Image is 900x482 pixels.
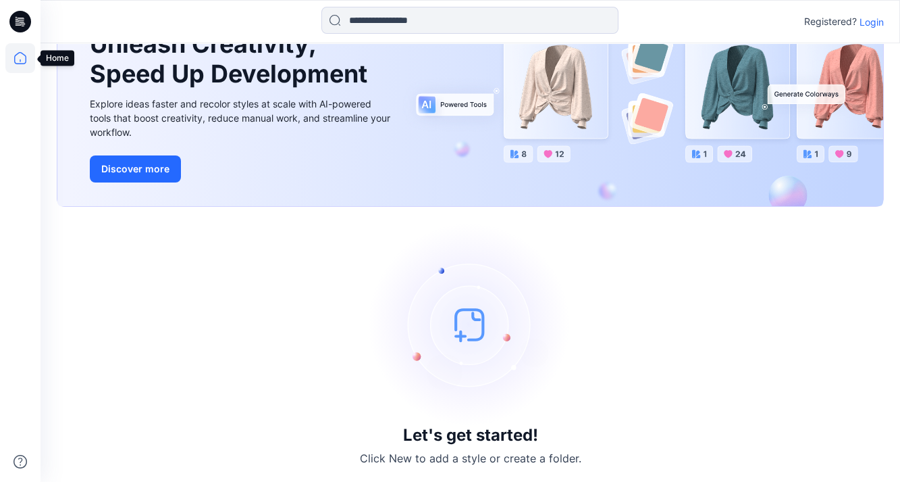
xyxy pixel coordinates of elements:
[804,14,857,30] p: Registered?
[90,155,181,183] button: Discover more
[360,450,581,466] p: Click New to add a style or create a folder.
[90,97,394,139] div: Explore ideas faster and recolor styles at scale with AI-powered tools that boost creativity, red...
[859,15,884,29] p: Login
[403,426,538,445] h3: Let's get started!
[90,30,373,88] h1: Unleash Creativity, Speed Up Development
[90,155,394,183] a: Discover more
[369,223,572,426] img: empty-state-image.svg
